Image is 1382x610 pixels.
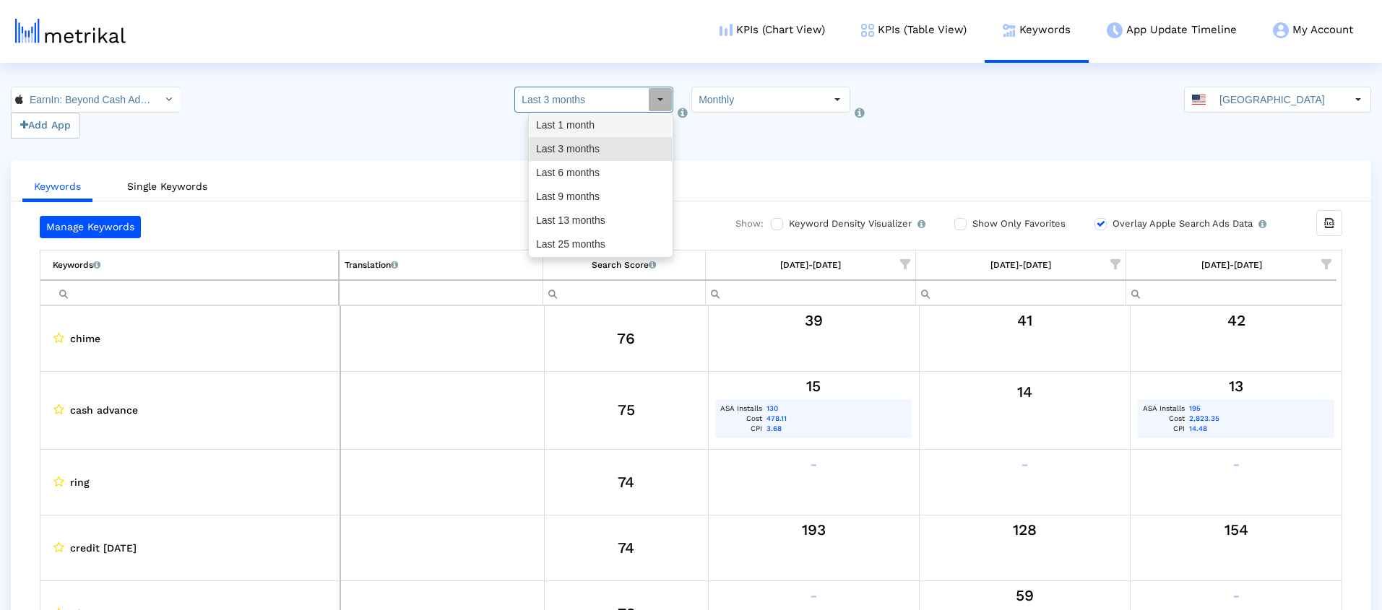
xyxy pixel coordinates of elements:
[925,520,1125,539] div: 8/31/25
[1140,404,1187,414] td: ASA Installs
[925,383,1125,401] div: 8/31/25
[714,455,914,474] div: 7/31/25
[1316,210,1342,236] div: Export all data
[714,311,914,330] div: 7/31/25
[717,414,764,424] td: Cost
[1346,87,1370,112] div: Select
[1140,424,1187,434] td: CPI
[530,232,672,256] div: Last 25 months
[530,185,672,209] div: Last 9 months
[15,19,126,43] img: metrical-logo-light.png
[550,539,702,557] div: 74
[550,473,702,492] div: 74
[1201,256,1262,274] div: [DATE]-[DATE]
[53,256,100,274] div: Keywords
[916,280,1126,305] td: Filter cell
[1136,455,1336,474] div: 9/30/25
[1140,414,1187,424] td: Cost
[543,280,705,305] td: Filter cell
[592,256,656,274] div: Search Score
[40,280,339,305] td: Filter cell
[706,281,915,305] input: Filter cell
[550,329,702,348] div: 76
[990,256,1051,274] div: [DATE]-[DATE]
[925,311,1125,330] div: 8/31/25
[339,280,543,305] td: Filter cell
[22,173,92,202] a: Keywords
[1136,311,1336,330] div: 9/30/25
[1110,259,1120,269] span: Show filter options for column '08/01/25-08/31/25'
[764,414,910,424] td: 478.11
[1107,22,1123,38] img: app-update-menu-icon.png
[1321,259,1331,269] span: Show filter options for column '09/01/25-09/30/25'
[1273,22,1289,38] img: my-account-menu-icon.png
[543,281,705,305] input: Filter cell
[925,586,1125,605] div: 8/31/25
[530,137,672,161] div: Last 3 months
[720,24,733,36] img: kpi-chart-menu-icon.png
[1003,24,1016,37] img: keywords.png
[1136,377,1336,396] div: 9/30/25
[714,520,914,539] div: 7/31/25
[705,280,915,305] td: Filter cell
[861,24,874,37] img: kpi-table-menu-icon.png
[1136,520,1336,539] div: 9/30/25
[116,173,219,200] a: Single Keywords
[1187,414,1332,424] td: 2,823.35
[70,539,137,557] span: credit [DATE]
[648,87,673,112] div: Select
[714,377,914,396] div: 7/31/25
[1109,216,1266,232] label: Overlay Apple Search Ads Data
[916,250,1126,280] td: Column 08/01/25-08/31/25
[780,256,841,274] div: [DATE]-[DATE]
[925,455,1125,474] div: 8/31/25
[714,586,914,605] div: 7/31/25
[764,404,910,414] td: 130
[530,161,672,185] div: Last 6 months
[900,259,910,269] span: Show filter options for column '07/01/25-07/31/25'
[705,250,915,280] td: Column 07/01/25-07/31/25
[40,250,339,280] td: Column Keyword
[1126,280,1336,305] td: Filter cell
[764,424,910,434] td: 3.68
[530,209,672,232] div: Last 13 months
[785,216,925,232] label: Keyword Density Visualizer
[53,281,338,305] input: Filter cell
[70,473,90,492] span: ring
[345,256,398,274] div: Translation
[1187,424,1332,434] td: 14.48
[11,113,80,139] button: Add App
[717,424,764,434] td: CPI
[530,113,672,137] div: Last 1 month
[1126,250,1336,280] td: Column 09/01/25-09/30/25
[70,401,138,419] span: cash advance
[339,250,543,280] td: Column Translation
[543,250,705,280] td: Column Search Score
[40,216,141,238] a: Manage Keywords
[70,329,100,348] span: chime
[1187,404,1332,414] td: 195
[156,87,181,112] div: Select
[550,401,702,419] div: 75
[340,281,542,305] input: Filter cell
[825,87,850,112] div: Select
[717,404,764,414] td: ASA Installs
[1126,281,1336,305] input: Filter cell
[916,281,1126,305] input: Filter cell
[721,216,764,238] div: Show:
[1136,586,1336,605] div: 9/30/25
[969,216,1066,232] label: Show Only Favorites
